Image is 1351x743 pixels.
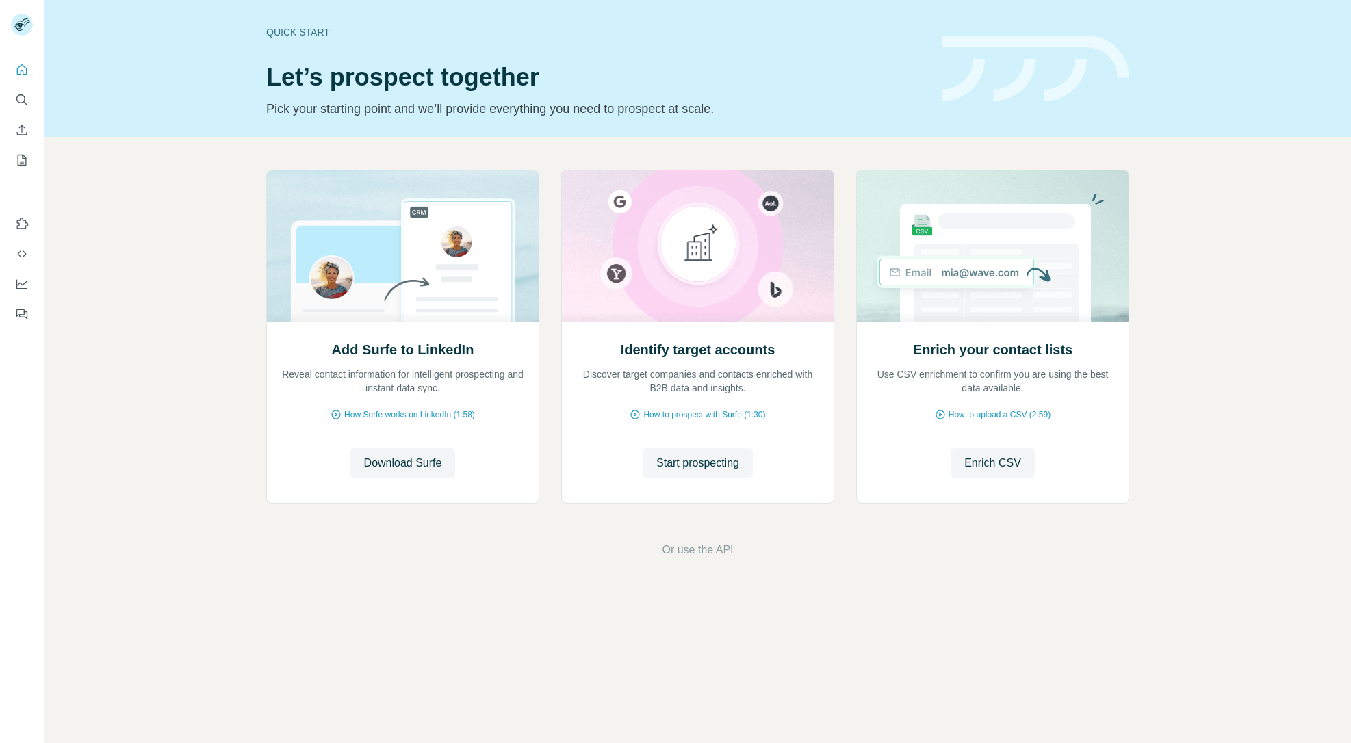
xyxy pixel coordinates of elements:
button: Dashboard [11,272,33,296]
span: How to prospect with Surfe (1:30) [643,408,765,421]
button: Download Surfe [350,448,456,478]
p: Pick your starting point and we’ll provide everything you need to prospect at scale. [266,99,926,118]
button: Enrich CSV [951,448,1035,478]
button: Enrich CSV [11,118,33,142]
span: How Surfe works on LinkedIn (1:58) [344,408,475,421]
span: Download Surfe [364,455,442,471]
button: Quick start [11,57,33,82]
span: Enrich CSV [964,455,1021,471]
h1: Let’s prospect together [266,64,926,91]
button: Feedback [11,302,33,326]
button: Use Surfe on LinkedIn [11,211,33,236]
span: Start prospecting [656,455,739,471]
p: Use CSV enrichment to confirm you are using the best data available. [871,367,1115,395]
button: Search [11,88,33,112]
img: Enrich your contact lists [856,170,1129,322]
button: My lists [11,148,33,172]
img: banner [942,36,1129,102]
p: Reveal contact information for intelligent prospecting and instant data sync. [281,367,525,395]
button: Or use the API [662,542,733,558]
img: Identify target accounts [561,170,834,322]
button: Use Surfe API [11,242,33,266]
button: Start prospecting [643,448,753,478]
p: Discover target companies and contacts enriched with B2B data and insights. [576,367,820,395]
h2: Identify target accounts [621,340,775,359]
h2: Enrich your contact lists [913,340,1072,359]
div: Quick start [266,25,926,39]
h2: Add Surfe to LinkedIn [332,340,474,359]
img: Add Surfe to LinkedIn [266,170,539,322]
span: How to upload a CSV (2:59) [949,408,1051,421]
